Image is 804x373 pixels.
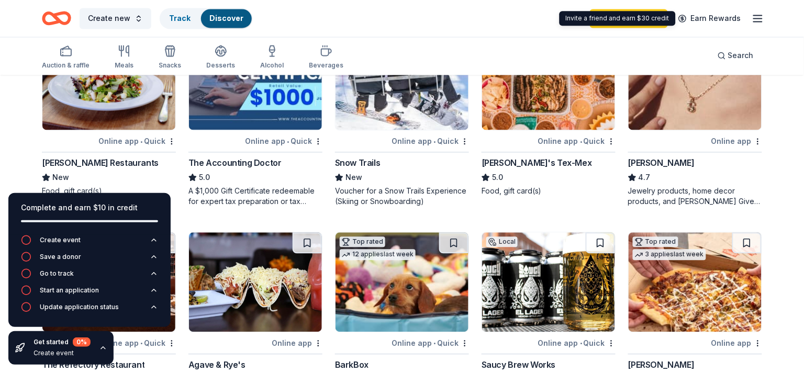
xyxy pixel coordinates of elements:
[590,9,668,28] a: Start free trial
[629,233,762,332] img: Image for Casey's
[189,233,322,332] img: Image for Agave & Rye's
[245,135,322,148] div: Online app Quick
[340,250,416,261] div: 12 applies last week
[42,31,175,130] img: Image for Cameron Mitchell Restaurants
[392,337,469,350] div: Online app Quick
[21,285,158,302] button: Start an application
[309,62,343,70] div: Beverages
[188,186,322,207] div: A $1,000 Gift Certificate redeemable for expert tax preparation or tax resolution services—recipi...
[628,359,695,371] div: [PERSON_NAME]
[633,237,678,247] div: Top rated
[52,172,69,184] span: New
[711,135,762,148] div: Online app
[21,302,158,319] button: Update application status
[206,62,235,70] div: Desserts
[482,233,615,332] img: Image for Saucy Brew Works
[88,13,130,25] span: Create new
[492,172,503,184] span: 5.0
[140,138,142,146] span: •
[40,286,99,295] div: Start an application
[335,157,381,169] div: Snow Trails
[40,236,81,244] div: Create event
[21,268,158,285] button: Go to track
[580,138,582,146] span: •
[42,41,90,75] button: Auction & raffle
[159,62,181,70] div: Snacks
[80,8,151,29] button: Create new
[159,41,181,75] button: Snacks
[335,30,469,207] a: Image for Snow Trails1 applylast weekLocalOnline app•QuickSnow TrailsNewVoucher for a Snow Trails...
[482,359,556,371] div: Saucy Brew Works
[482,157,592,169] div: [PERSON_NAME]'s Tex-Mex
[433,340,435,348] span: •
[672,9,747,28] a: Earn Rewards
[21,201,158,214] div: Complete and earn $10 in credit
[482,31,615,130] img: Image for Chuy's Tex-Mex
[42,157,159,169] div: [PERSON_NAME] Restaurants
[260,41,284,75] button: Alcohol
[188,359,245,371] div: Agave & Rye's
[486,237,518,247] div: Local
[260,62,284,70] div: Alcohol
[335,359,368,371] div: BarkBox
[42,30,176,197] a: Image for Cameron Mitchell Restaurants2 applieslast weekOnline app•Quick[PERSON_NAME] Restaurants...
[42,6,71,31] a: Home
[728,50,754,62] span: Search
[272,337,322,350] div: Online app
[287,138,289,146] span: •
[392,135,469,148] div: Online app Quick
[482,186,616,197] div: Food, gift card(s)
[188,157,282,169] div: The Accounting Doctor
[336,233,468,332] img: Image for BarkBox
[21,252,158,268] button: Save a donor
[98,135,176,148] div: Online app Quick
[33,349,91,357] div: Create event
[40,269,74,278] div: Go to track
[42,62,90,70] div: Auction & raffle
[580,340,582,348] span: •
[188,30,322,207] a: Image for The Accounting DoctorTop rated18 applieslast weekOnline app•QuickThe Accounting Doctor5...
[115,41,133,75] button: Meals
[482,30,616,197] a: Image for Chuy's Tex-Mex1 applylast weekOnline app•Quick[PERSON_NAME]'s Tex-Mex5.0Food, gift card(s)
[628,157,695,169] div: [PERSON_NAME]
[538,135,616,148] div: Online app Quick
[209,14,243,23] a: Discover
[115,62,133,70] div: Meals
[335,186,469,207] div: Voucher for a Snow Trails Experience (Skiing or Snowboarding)
[21,235,158,252] button: Create event
[628,30,762,207] a: Image for Kendra ScottTop rated9 applieslast weekOnline app[PERSON_NAME]4.7Jewelry products, home...
[639,172,651,184] span: 4.7
[73,337,91,347] div: 0 %
[433,138,435,146] span: •
[345,172,362,184] span: New
[560,11,676,26] div: Invite a friend and earn $30 credit
[206,41,235,75] button: Desserts
[629,31,762,130] img: Image for Kendra Scott
[709,46,762,66] button: Search
[160,8,253,29] button: TrackDiscover
[199,172,210,184] span: 5.0
[40,303,119,311] div: Update application status
[189,31,322,130] img: Image for The Accounting Doctor
[33,337,91,347] div: Get started
[336,31,468,130] img: Image for Snow Trails
[309,41,343,75] button: Beverages
[628,186,762,207] div: Jewelry products, home decor products, and [PERSON_NAME] Gives Back event in-store or online (or ...
[169,14,191,23] a: Track
[340,237,385,247] div: Top rated
[538,337,616,350] div: Online app Quick
[711,337,762,350] div: Online app
[40,253,81,261] div: Save a donor
[633,250,706,261] div: 3 applies last week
